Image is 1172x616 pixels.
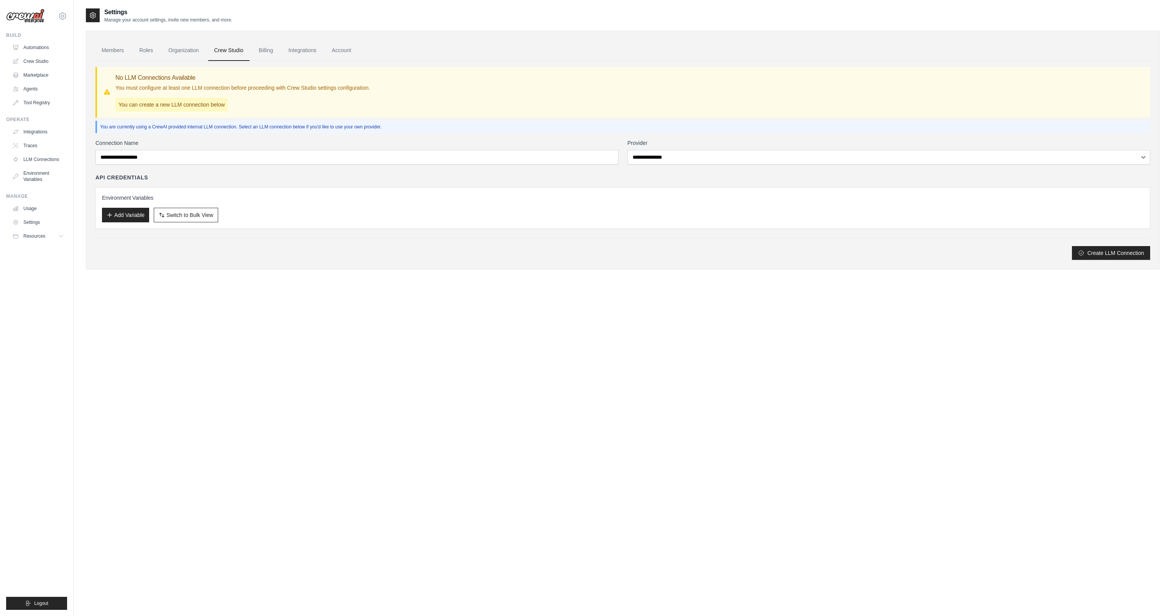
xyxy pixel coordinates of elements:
[9,153,67,166] a: LLM Connections
[208,40,250,61] a: Crew Studio
[166,211,213,219] span: Switch to Bulk View
[9,83,67,95] a: Agents
[104,8,232,17] h2: Settings
[9,69,67,81] a: Marketplace
[282,40,322,61] a: Integrations
[253,40,279,61] a: Billing
[325,40,357,61] a: Account
[1134,579,1172,616] iframe: Chat Widget
[9,230,67,242] button: Resources
[6,32,67,38] div: Build
[23,233,45,239] span: Resources
[6,597,67,610] button: Logout
[9,55,67,67] a: Crew Studio
[9,140,67,152] a: Traces
[100,124,1147,130] p: You are currently using a CrewAI provided internal LLM connection. Select an LLM connection below...
[6,193,67,199] div: Manage
[154,208,218,222] button: Switch to Bulk View
[104,17,232,23] p: Manage your account settings, invite new members, and more.
[102,194,1144,202] h3: Environment Variables
[95,139,618,147] label: Connection Name
[9,216,67,228] a: Settings
[6,9,44,23] img: Logo
[6,117,67,123] div: Operate
[9,97,67,109] a: Tool Registry
[115,73,370,82] h3: No LLM Connections Available
[133,40,159,61] a: Roles
[34,600,48,606] span: Logout
[115,84,370,92] p: You must configure at least one LLM connection before proceeding with Crew Studio settings config...
[102,208,149,222] button: Add Variable
[1072,246,1150,260] button: Create LLM Connection
[95,40,130,61] a: Members
[9,202,67,215] a: Usage
[628,139,1151,147] label: Provider
[162,40,205,61] a: Organization
[9,126,67,138] a: Integrations
[9,41,67,54] a: Automations
[9,167,67,186] a: Environment Variables
[115,98,228,112] p: You can create a new LLM connection below
[95,174,148,181] h4: API Credentials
